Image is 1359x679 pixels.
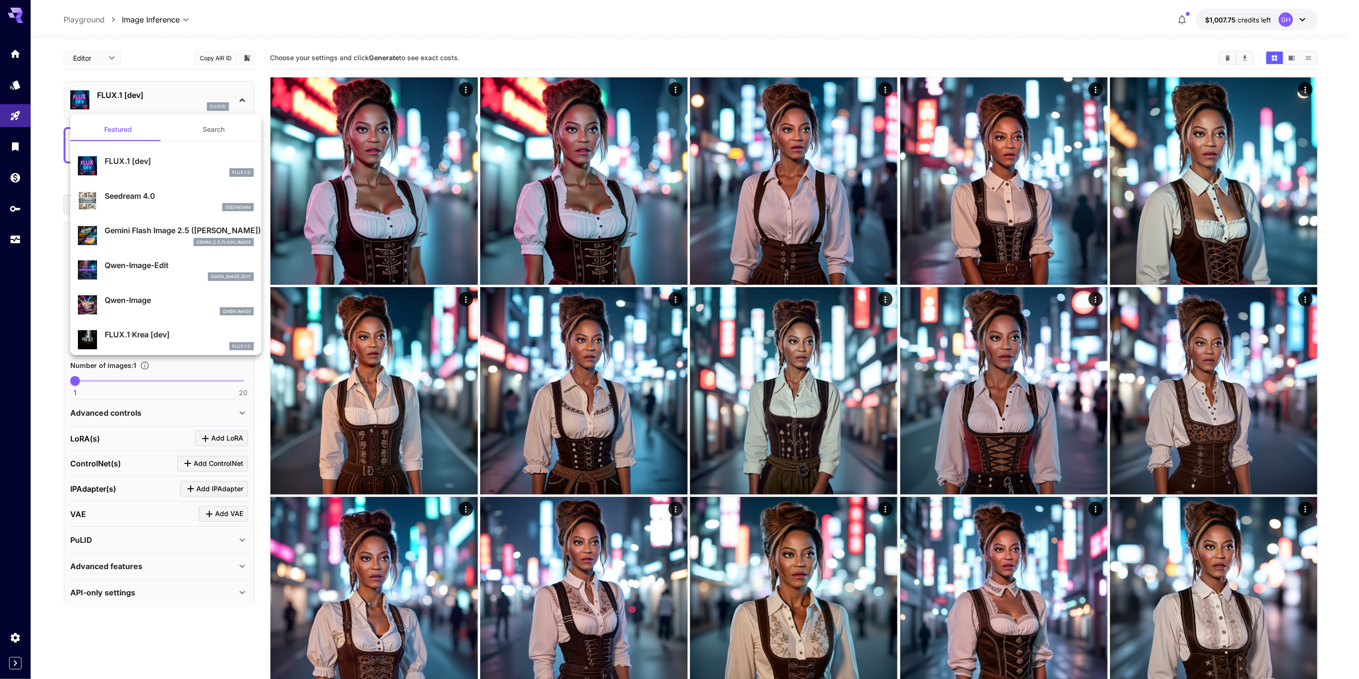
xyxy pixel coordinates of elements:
div: Gemini Flash Image 2.5 ([PERSON_NAME])gemini_2_5_flash_image [78,221,254,250]
p: FLUX.1 D [232,169,251,176]
button: Featured [70,118,166,141]
p: gemini_2_5_flash_image [196,239,251,246]
p: FLUX.1 Krea [dev] [105,329,254,340]
p: Qwen-Image [105,294,254,306]
p: qwen_image_edit [211,273,251,280]
p: Gemini Flash Image 2.5 ([PERSON_NAME]) [105,225,254,236]
p: Seedream 4.0 [105,190,254,202]
div: Qwen-Image-Editqwen_image_edit [78,256,254,285]
p: seedream4 [225,204,251,211]
div: FLUX.1 [dev]FLUX.1 D [78,151,254,181]
div: Seedream 4.0seedream4 [78,186,254,216]
div: Qwen-ImageQwen Image [78,291,254,320]
p: Qwen Image [223,308,251,315]
p: FLUX.1 D [232,343,251,350]
p: Qwen-Image-Edit [105,259,254,271]
div: FLUX.1 Krea [dev]FLUX.1 D [78,325,254,354]
p: FLUX.1 [dev] [105,155,254,167]
button: Search [166,118,261,141]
